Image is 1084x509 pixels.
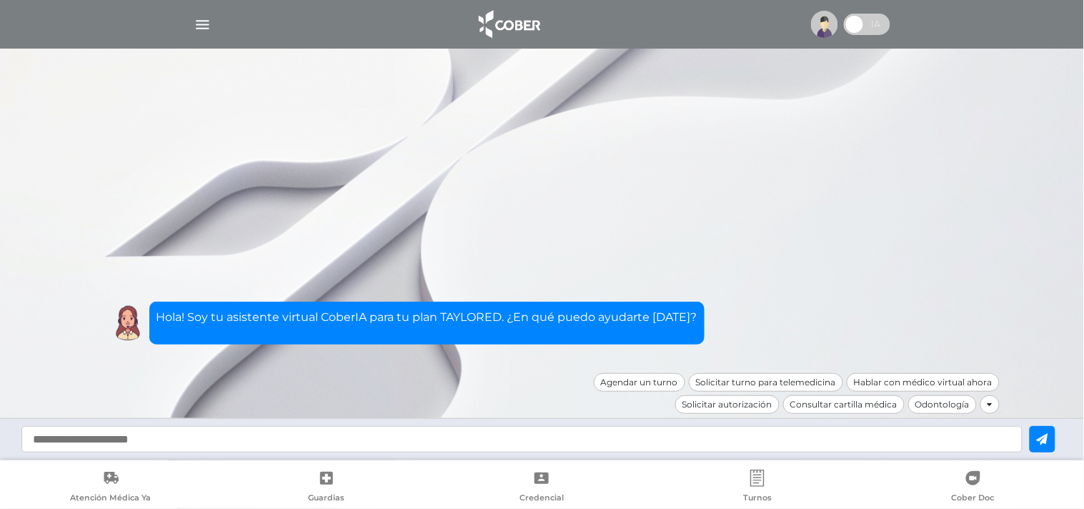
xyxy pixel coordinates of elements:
[219,470,434,506] a: Guardias
[308,493,344,505] span: Guardias
[847,373,1000,392] div: Hablar con médico virtual ahora
[110,305,146,341] img: Cober IA
[743,493,772,505] span: Turnos
[865,470,1081,506] a: Cober Doc
[783,395,905,414] div: Consultar cartilla médica
[471,7,546,41] img: logo_cober_home-white.png
[952,493,995,505] span: Cober Doc
[3,470,219,506] a: Atención Médica Ya
[689,373,843,392] div: Solicitar turno para telemedicina
[194,16,212,34] img: Cober_menu-lines-white.svg
[434,470,650,506] a: Credencial
[811,11,838,38] img: profile-placeholder.svg
[519,493,564,505] span: Credencial
[594,373,685,392] div: Agendar un turno
[650,470,865,506] a: Turnos
[156,309,697,326] p: Hola! Soy tu asistente virtual CoberIA para tu plan TAYLORED. ¿En qué puedo ayudarte [DATE]?
[70,493,151,505] span: Atención Médica Ya
[675,395,780,414] div: Solicitar autorización
[908,395,977,414] div: Odontología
